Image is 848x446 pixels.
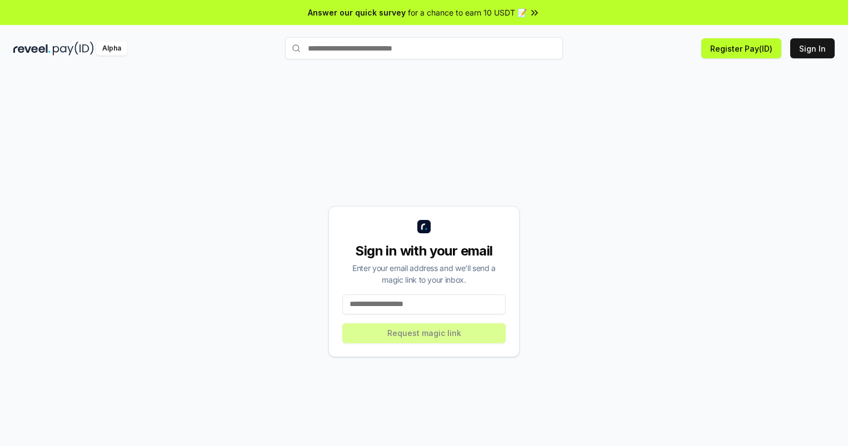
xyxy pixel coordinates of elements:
div: Sign in with your email [342,242,506,260]
img: reveel_dark [13,42,51,56]
img: pay_id [53,42,94,56]
div: Enter your email address and we’ll send a magic link to your inbox. [342,262,506,285]
div: Alpha [96,42,127,56]
button: Sign In [790,38,835,58]
span: for a chance to earn 10 USDT 📝 [408,7,527,18]
button: Register Pay(ID) [701,38,781,58]
img: logo_small [417,220,431,233]
span: Answer our quick survey [308,7,406,18]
